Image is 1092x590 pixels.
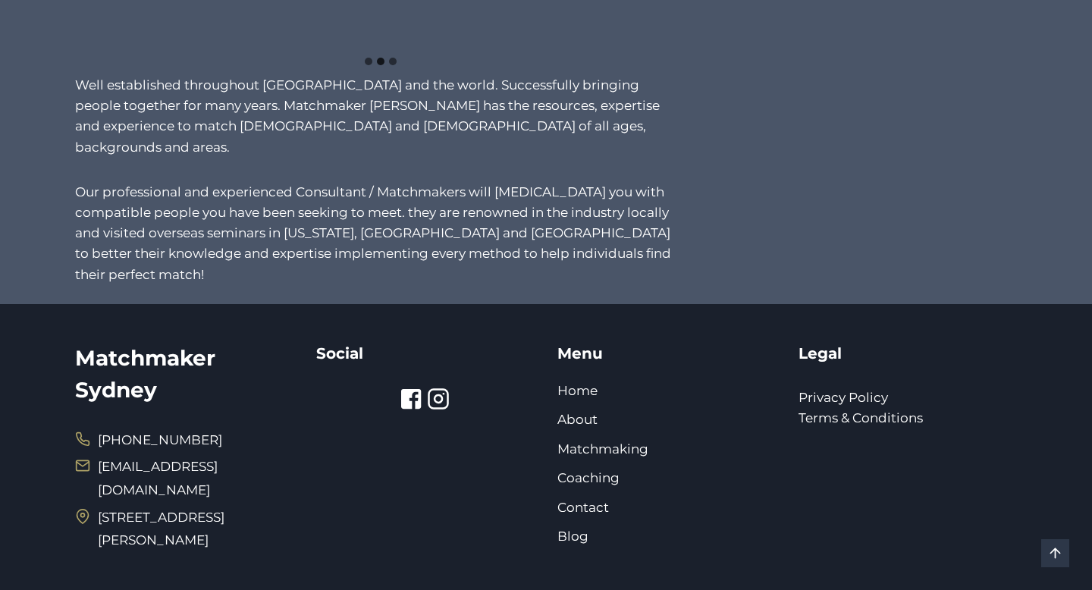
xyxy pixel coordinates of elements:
[557,342,776,365] h5: Menu
[316,342,535,365] h5: Social
[98,459,218,497] a: [EMAIL_ADDRESS][DOMAIN_NAME]
[389,58,397,65] button: Go to slide 3
[557,383,598,398] a: Home
[98,506,293,552] span: [STREET_ADDRESS][PERSON_NAME]
[75,342,293,406] h2: Matchmaker Sydney
[1041,539,1069,567] a: Scroll to top
[75,182,687,285] p: Our professional and experienced Consultant / Matchmakers will [MEDICAL_DATA] you with compatible...
[365,58,372,65] button: Go to slide 1
[557,441,648,457] a: Matchmaking
[799,342,1017,365] h5: Legal
[98,428,222,452] span: [PHONE_NUMBER]
[75,75,687,158] p: Well established throughout [GEOGRAPHIC_DATA] and the world. Successfully bringing people togethe...
[75,55,687,67] ul: Select a slide to show
[557,500,609,515] a: Contact
[557,470,620,485] a: Coaching
[377,58,384,65] button: Go to slide 2
[557,412,598,427] a: About
[799,390,888,405] a: Privacy Policy
[557,529,588,544] a: Blog
[799,410,923,425] a: Terms & Conditions
[75,428,222,452] a: [PHONE_NUMBER]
